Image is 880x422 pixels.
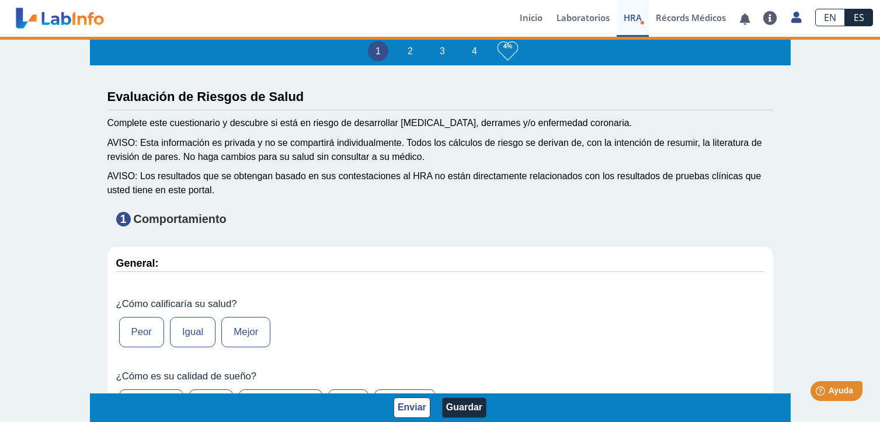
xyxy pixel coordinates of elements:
h3: 4% [498,39,518,54]
iframe: Help widget launcher [776,376,867,409]
label: Mejor [221,317,270,347]
a: EN [815,9,845,26]
li: 2 [400,41,420,61]
label: Mal [328,389,368,420]
button: Enviar [394,397,430,418]
li: 3 [432,41,453,61]
label: Muy mal [374,389,436,420]
label: ¿Cómo calificaría su salud? [116,298,764,310]
label: Muy bien [119,389,183,420]
label: Igual [170,317,215,347]
div: Complete este cuestionario y descubre si está en riesgo de desarrollar [MEDICAL_DATA], derrames y... [107,116,773,130]
div: AVISO: Esta información es privada y no se compartirá individualmente. Todos los cálculos de ries... [107,136,773,164]
button: Guardar [442,397,486,418]
h3: Evaluación de Riesgos de Salud [107,89,773,104]
label: Más o menos [239,389,322,420]
span: HRA [624,12,642,23]
strong: Comportamiento [134,212,227,225]
span: 1 [116,212,131,226]
li: 4 [464,41,485,61]
label: Peor [119,317,164,347]
a: ES [845,9,873,26]
div: AVISO: Los resultados que se obtengan basado en sus contestaciones al HRA no están directamente r... [107,169,773,197]
label: ¿Cómo es su calidad de sueño? [116,371,764,382]
strong: General: [116,257,159,269]
li: 1 [368,41,388,61]
label: Bien [189,389,234,420]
